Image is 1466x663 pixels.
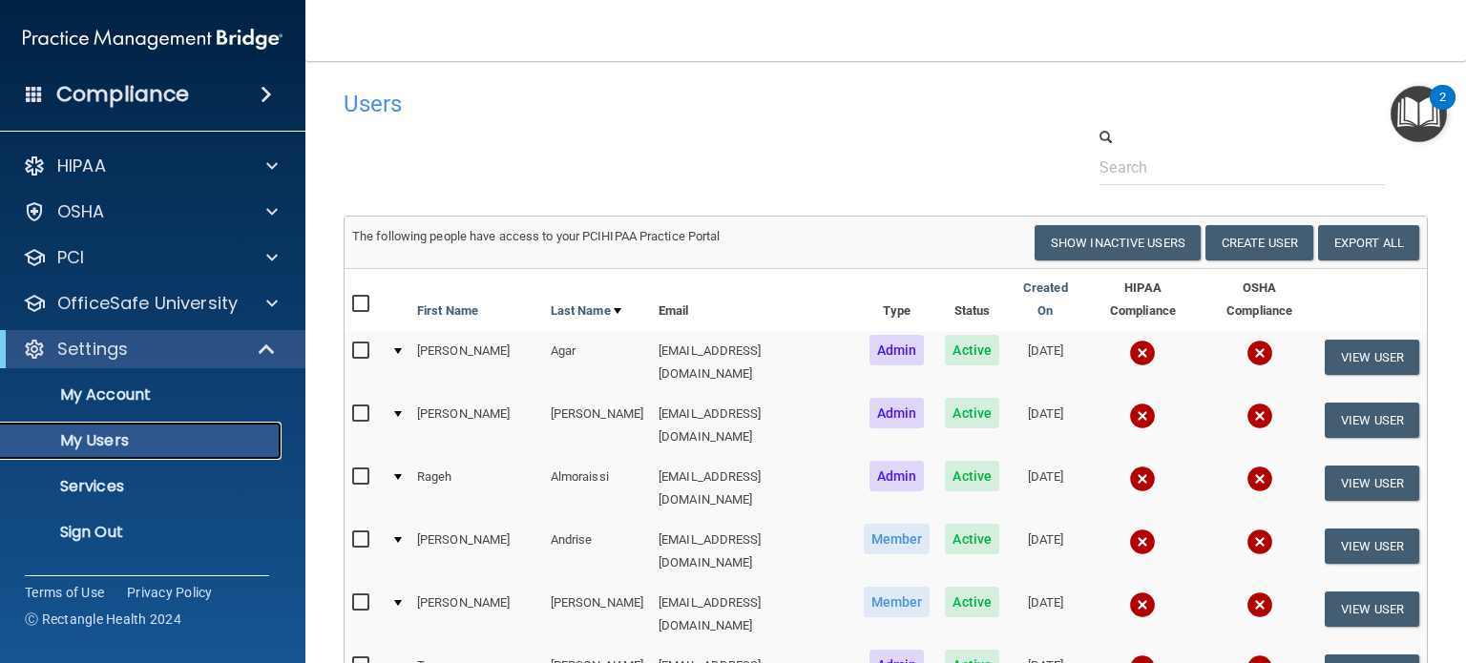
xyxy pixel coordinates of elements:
td: Andrise [543,520,651,583]
td: [DATE] [1007,394,1084,457]
p: OSHA [57,200,105,223]
span: Active [945,335,999,365]
a: Settings [23,338,277,361]
td: [PERSON_NAME] [543,394,651,457]
a: Terms of Use [25,583,104,602]
td: [EMAIL_ADDRESS][DOMAIN_NAME] [651,520,856,583]
img: cross.ca9f0e7f.svg [1246,528,1273,555]
button: View User [1325,466,1419,501]
td: [PERSON_NAME] [543,583,651,646]
th: Email [651,269,856,331]
p: Sign Out [12,523,273,542]
a: Created On [1015,277,1077,322]
span: Member [864,524,931,554]
button: Show Inactive Users [1035,225,1201,260]
td: Almoraissi [543,457,651,520]
p: HIPAA [57,155,106,177]
th: OSHA Compliance [1202,269,1317,331]
p: PCI [57,246,84,269]
img: cross.ca9f0e7f.svg [1129,591,1156,618]
a: PCI [23,246,278,269]
td: [PERSON_NAME] [409,331,543,394]
td: [DATE] [1007,520,1084,583]
a: First Name [417,300,478,322]
td: [PERSON_NAME] [409,394,543,457]
td: [EMAIL_ADDRESS][DOMAIN_NAME] [651,583,856,646]
div: 2 [1439,97,1446,122]
span: Active [945,587,999,617]
span: Admin [869,461,925,491]
img: cross.ca9f0e7f.svg [1246,466,1273,492]
p: My Account [12,385,273,404]
button: View User [1325,591,1419,627]
p: OfficeSafe University [57,292,238,315]
th: HIPAA Compliance [1084,269,1203,331]
img: cross.ca9f0e7f.svg [1129,403,1156,429]
h4: Compliance [56,81,189,108]
img: cross.ca9f0e7f.svg [1129,340,1156,366]
input: Search [1099,150,1385,185]
a: OSHA [23,200,278,223]
button: Open Resource Center, 2 new notifications [1391,86,1447,142]
p: My Users [12,431,273,450]
button: View User [1325,340,1419,375]
td: [EMAIL_ADDRESS][DOMAIN_NAME] [651,457,856,520]
td: [PERSON_NAME] [409,520,543,583]
td: [DATE] [1007,331,1084,394]
td: [DATE] [1007,457,1084,520]
span: Active [945,461,999,491]
td: Agar [543,331,651,394]
span: Active [945,524,999,554]
span: Active [945,398,999,428]
td: Rageh [409,457,543,520]
span: The following people have access to your PCIHIPAA Practice Portal [352,229,721,243]
img: PMB logo [23,20,283,58]
img: cross.ca9f0e7f.svg [1129,466,1156,492]
button: Create User [1205,225,1313,260]
span: Ⓒ Rectangle Health 2024 [25,610,181,629]
p: Settings [57,338,128,361]
a: Export All [1318,225,1419,260]
td: [EMAIL_ADDRESS][DOMAIN_NAME] [651,394,856,457]
td: [DATE] [1007,583,1084,646]
span: Admin [869,398,925,428]
button: View User [1325,528,1419,564]
img: cross.ca9f0e7f.svg [1246,591,1273,618]
img: cross.ca9f0e7f.svg [1246,340,1273,366]
a: Last Name [551,300,621,322]
h4: Users [344,92,964,116]
button: View User [1325,403,1419,438]
img: cross.ca9f0e7f.svg [1246,403,1273,429]
a: OfficeSafe University [23,292,278,315]
span: Member [864,587,931,617]
span: Admin [869,335,925,365]
a: Privacy Policy [127,583,213,602]
td: [PERSON_NAME] [409,583,543,646]
img: cross.ca9f0e7f.svg [1129,528,1156,555]
a: HIPAA [23,155,278,177]
th: Type [856,269,938,331]
th: Status [937,269,1007,331]
td: [EMAIL_ADDRESS][DOMAIN_NAME] [651,331,856,394]
p: Services [12,477,273,496]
